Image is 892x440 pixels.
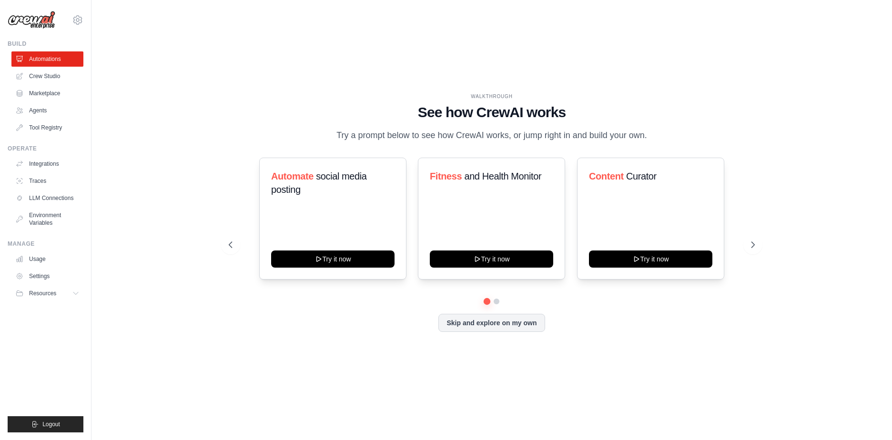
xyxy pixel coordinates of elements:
[8,145,83,152] div: Operate
[42,420,60,428] span: Logout
[11,251,83,267] a: Usage
[8,416,83,432] button: Logout
[11,190,83,206] a: LLM Connections
[11,208,83,230] a: Environment Variables
[332,129,652,142] p: Try a prompt below to see how CrewAI works, or jump right in and build your own.
[229,104,755,121] h1: See how CrewAI works
[11,86,83,101] a: Marketplace
[11,173,83,189] a: Traces
[465,171,542,181] span: and Health Monitor
[271,171,367,195] span: social media posting
[11,103,83,118] a: Agents
[11,156,83,171] a: Integrations
[229,93,755,100] div: WALKTHROUGH
[11,269,83,284] a: Settings
[29,290,56,297] span: Resources
[438,314,545,332] button: Skip and explore on my own
[430,250,553,268] button: Try it now
[11,51,83,67] a: Automations
[430,171,462,181] span: Fitness
[589,171,624,181] span: Content
[11,286,83,301] button: Resources
[11,120,83,135] a: Tool Registry
[589,250,712,268] button: Try it now
[271,250,395,268] button: Try it now
[271,171,314,181] span: Automate
[8,11,55,29] img: Logo
[11,69,83,84] a: Crew Studio
[626,171,657,181] span: Curator
[8,240,83,248] div: Manage
[8,40,83,48] div: Build
[844,394,892,440] iframe: Chat Widget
